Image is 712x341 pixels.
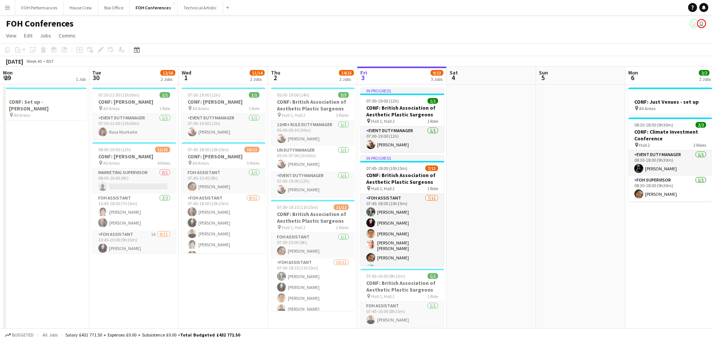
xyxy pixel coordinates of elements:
[699,76,711,82] div: 2 Jobs
[427,118,438,124] span: 1 Role
[538,73,548,82] span: 5
[3,88,87,120] app-job-card: CONF: Set up - [PERSON_NAME] All Areas
[628,118,712,201] app-job-card: 08:30-18:00 (9h30m)2/2CONF: Climate Investment Conference Hall 22 RolesEvent Duty Manager1/108:30...
[182,168,265,194] app-card-role: FOH Assistant1/107:45-15:45 (8h)[PERSON_NAME]
[59,32,75,39] span: Comms
[628,88,712,115] app-job-card: CONF: Just Venues - set up All Areas
[180,332,240,338] span: Total Budgeted £432 771.50
[366,165,407,171] span: 07:45-18:00 (10h15m)
[360,127,444,152] app-card-role: Event Duty Manager1/107:00-19:00 (12h)[PERSON_NAME]
[428,98,438,104] span: 1/1
[271,121,355,146] app-card-role: 11hr+ Rule Duty Manager1/105:00-05:30 (30m)[PERSON_NAME]
[271,69,280,76] span: Thu
[92,153,176,160] h3: CONF: [PERSON_NAME]
[46,58,54,64] div: BST
[182,69,191,76] span: Wed
[159,106,170,111] span: 1 Role
[2,73,13,82] span: 29
[338,92,349,98] span: 3/3
[366,273,405,279] span: 07:45-16:00 (8h15m)
[360,302,444,327] app-card-role: FOH Assistant1/107:45-16:00 (8h15m)[PERSON_NAME]
[360,88,444,152] div: In progress07:00-19:00 (12h)1/1CONF: British Association of Aesthetic Plastic Surgeons Hall 1, Ha...
[103,106,120,111] span: All Areas
[92,142,176,253] app-job-card: 08:00-20:00 (12h)11/15CONF: [PERSON_NAME] All Areas4 RolesMarketing Supervisor0/108:00-16:00 (8h)...
[697,19,706,28] app-user-avatar: Visitor Services
[628,98,712,105] h3: CONF: Just Venues - set up
[160,92,170,98] span: 1/1
[250,70,265,76] span: 11/14
[699,70,709,76] span: 2/2
[282,225,305,230] span: Hall 1, Hall 2
[360,69,367,76] span: Fri
[271,211,355,224] h3: CONF: British Association of Aesthetic Plastic Surgeons
[250,76,264,82] div: 2 Jobs
[271,200,355,311] app-job-card: 07:00-18:15 (11h15m)11/12CONF: British Association of Aesthetic Plastic Surgeons Hall 1, Hall 22 ...
[336,112,349,118] span: 3 Roles
[3,31,19,40] a: View
[41,332,59,338] span: All jobs
[40,32,51,39] span: Jobs
[56,31,78,40] a: Comms
[4,331,35,339] button: Budgeted
[155,147,170,152] span: 11/15
[92,168,176,194] app-card-role: Marketing Supervisor0/108:00-16:00 (8h)
[539,69,548,76] span: Sun
[271,146,355,171] app-card-role: UN Duty Manager1/105:30-07:00 (1h30m)[PERSON_NAME]
[690,19,699,28] app-user-avatar: Visitor Services
[92,88,176,139] app-job-card: 07:30-21:00 (13h30m)1/1CONF: [PERSON_NAME] All Areas1 RoleEvent Duty Manager1/107:30-21:00 (13h30...
[277,204,318,210] span: 07:00-18:15 (11h15m)
[360,269,444,327] app-job-card: 07:45-16:00 (8h15m)1/1CONF: British Association of Aesthetic Plastic Surgeons Hall 1, Hall 21 Rol...
[427,293,438,299] span: 1 Role
[182,88,265,139] app-job-card: 07:00-19:00 (12h)1/1CONF: [PERSON_NAME] All Areas1 RoleEvent Duty Manager1/107:00-19:00 (12h)[PER...
[696,122,706,128] span: 2/2
[188,92,220,98] span: 07:00-19:00 (12h)
[449,73,458,82] span: 4
[371,186,395,191] span: Hall 1, Hall 2
[6,32,16,39] span: View
[21,31,36,40] a: Edit
[425,165,438,171] span: 7/11
[371,118,395,124] span: Hall 1, Hall 2
[3,69,13,76] span: Mon
[360,155,444,266] div: In progress07:45-18:00 (10h15m)7/11CONF: British Association of Aesthetic Plastic Surgeons Hall 1...
[178,0,223,15] button: Technical Artistic
[130,0,178,15] button: FOH Conferences
[181,73,191,82] span: 1
[271,98,355,112] h3: CONF: British Association of Aesthetic Plastic Surgeons
[182,142,265,253] app-job-card: 07:45-18:00 (10h15m)10/13CONF: [PERSON_NAME] All Areas3 RolesFOH Assistant1/107:45-15:45 (8h)[PER...
[693,142,706,148] span: 2 Roles
[3,98,87,112] h3: CONF: Set up - [PERSON_NAME]
[92,114,176,139] app-card-role: Event Duty Manager1/107:30-21:00 (13h30m)Rasa Niurkaite
[98,147,131,152] span: 08:00-20:00 (12h)
[427,186,438,191] span: 1 Role
[188,147,229,152] span: 07:45-18:00 (10h15m)
[360,194,444,330] app-card-role: FOH Assistant7/1107:45-18:00 (10h15m)[PERSON_NAME][PERSON_NAME][PERSON_NAME][PERSON_NAME] [PERSON...
[366,98,399,104] span: 07:00-19:00 (12h)
[92,98,176,105] h3: CONF: [PERSON_NAME]
[98,92,139,98] span: 07:30-21:00 (13h30m)
[639,106,656,111] span: All Areas
[244,147,259,152] span: 10/13
[431,70,443,76] span: 9/13
[249,106,259,111] span: 1 Role
[634,122,673,128] span: 08:30-18:00 (9h30m)
[628,176,712,201] app-card-role: FOH Supervisor1/108:30-18:00 (9h30m)[PERSON_NAME]
[271,171,355,197] app-card-role: Event Duty Manager1/107:00-19:00 (12h)[PERSON_NAME]
[92,194,176,230] app-card-role: FOH Assistant2/210:45-18:00 (7h15m)[PERSON_NAME][PERSON_NAME]
[450,69,458,76] span: Sat
[192,160,209,166] span: All Areas
[76,76,86,82] div: 1 Job
[192,106,209,111] span: All Areas
[270,73,280,82] span: 2
[628,128,712,142] h3: CONF: Climate Investment Conference
[359,73,367,82] span: 3
[182,194,265,328] app-card-role: FOH Assistant8/1107:45-18:00 (10h15m)[PERSON_NAME][PERSON_NAME][PERSON_NAME][PERSON_NAME][PERSON_...
[249,92,259,98] span: 1/1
